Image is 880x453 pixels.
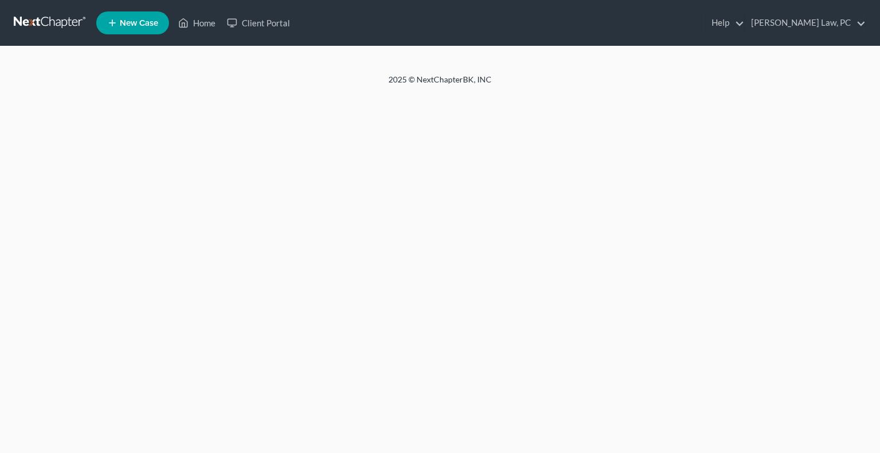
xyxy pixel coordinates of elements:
a: Client Portal [221,13,296,33]
div: 2025 © NextChapterBK, INC [113,74,767,94]
new-legal-case-button: New Case [96,11,169,34]
a: [PERSON_NAME] Law, PC [745,13,866,33]
a: Help [706,13,744,33]
a: Home [172,13,221,33]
